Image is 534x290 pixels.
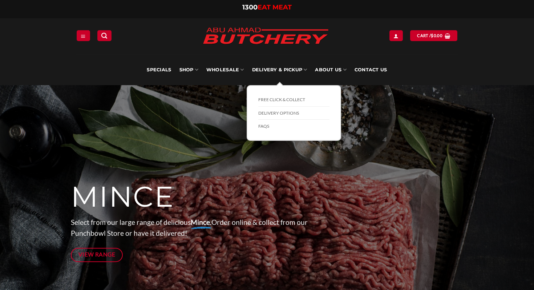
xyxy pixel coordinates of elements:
span: View Range [78,250,116,259]
span: Cart / [417,32,442,39]
a: View cart [410,30,457,41]
a: FREE Click & Collect [258,93,329,107]
a: Contact Us [355,55,387,85]
a: Login [389,30,402,41]
bdi: 0.00 [431,33,442,38]
span: 1300 [242,3,258,11]
a: About Us [315,55,346,85]
a: View Range [71,248,123,262]
span: EAT MEAT [258,3,292,11]
a: SHOP [179,55,198,85]
a: Search [97,30,111,41]
a: Delivery & Pickup [252,55,307,85]
img: Abu Ahmad Butchery [197,23,335,50]
a: Menu [77,30,90,41]
span: $ [431,32,433,39]
a: Delivery Options [258,107,329,120]
strong: Mince. [191,218,211,226]
a: FAQs [258,120,329,133]
span: Select from our large range of delicious Order online & collect from our Punchbowl Store or have ... [71,218,308,238]
a: Specials [147,55,171,85]
a: Wholesale [206,55,244,85]
span: MINCE [71,179,174,214]
a: 1300EAT MEAT [242,3,292,11]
